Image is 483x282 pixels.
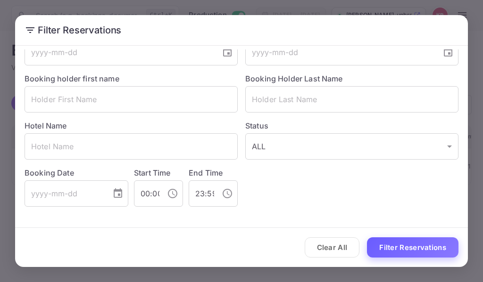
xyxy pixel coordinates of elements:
input: Holder Last Name [245,86,458,113]
button: Clear All [305,237,360,258]
input: Hotel Name [25,133,238,160]
label: Status [245,120,458,131]
label: Hotel Name [25,121,67,130]
input: yyyy-mm-dd [25,39,214,65]
input: hh:mm [189,180,214,207]
input: yyyy-mm-dd [25,180,105,207]
button: Choose date [108,184,127,203]
button: Choose date [439,43,458,62]
button: Choose time, selected time is 12:00 AM [163,184,182,203]
input: Holder First Name [25,86,238,113]
h2: Filter Reservations [15,15,468,45]
label: End Time [189,168,223,177]
label: Booking holder first name [25,74,119,83]
button: Choose date [218,43,237,62]
button: Filter Reservations [367,237,458,258]
label: Start Time [134,168,171,177]
button: Choose time, selected time is 11:59 PM [218,184,237,203]
label: Booking Date [25,167,128,178]
div: ALL [245,133,458,160]
input: yyyy-mm-dd [245,39,435,65]
label: Booking Holder Last Name [245,74,343,83]
input: hh:mm [134,180,159,207]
